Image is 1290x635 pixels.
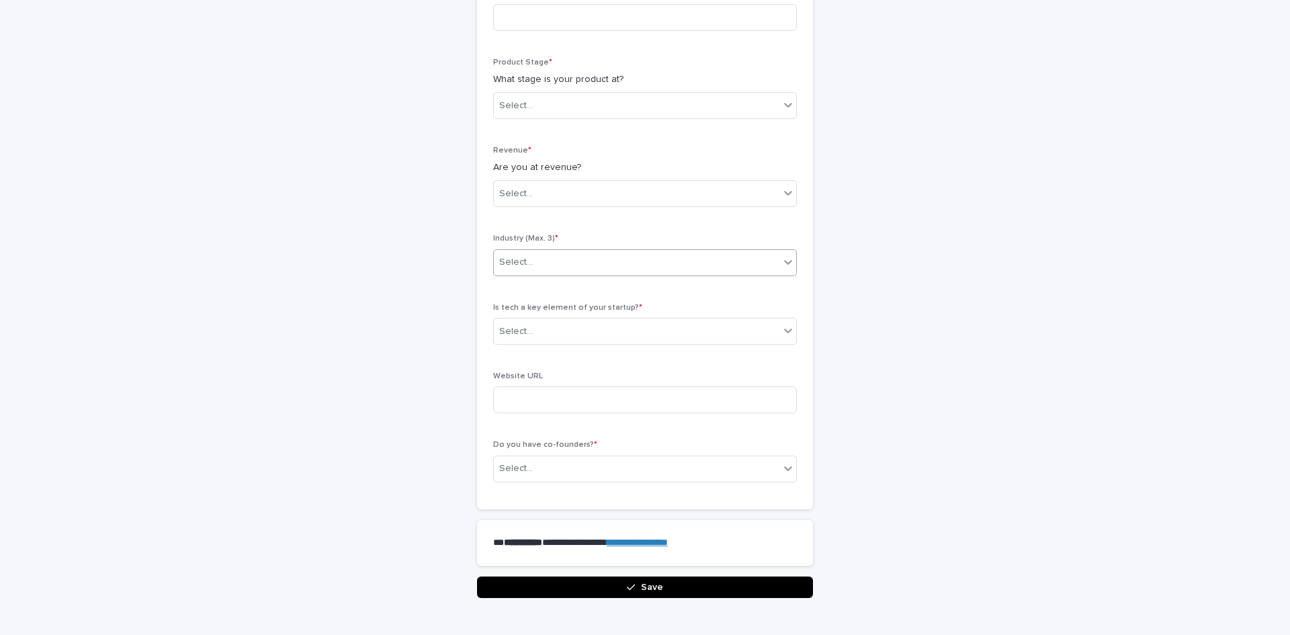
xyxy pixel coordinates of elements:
[641,583,663,592] span: Save
[499,99,533,113] div: Select...
[477,577,813,598] button: Save
[493,441,597,449] span: Do you have co-founders?
[493,73,797,87] p: What stage is your product at?
[499,325,533,339] div: Select...
[493,304,642,312] span: Is tech a key element of your startup?
[493,58,552,67] span: Product Stage
[493,146,531,155] span: Revenue
[493,372,543,380] span: Website URL
[493,161,797,175] p: Are you at revenue?
[499,462,533,476] div: Select...
[499,187,533,201] div: Select...
[499,255,533,269] div: Select...
[493,235,558,243] span: Industry (Max. 3)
